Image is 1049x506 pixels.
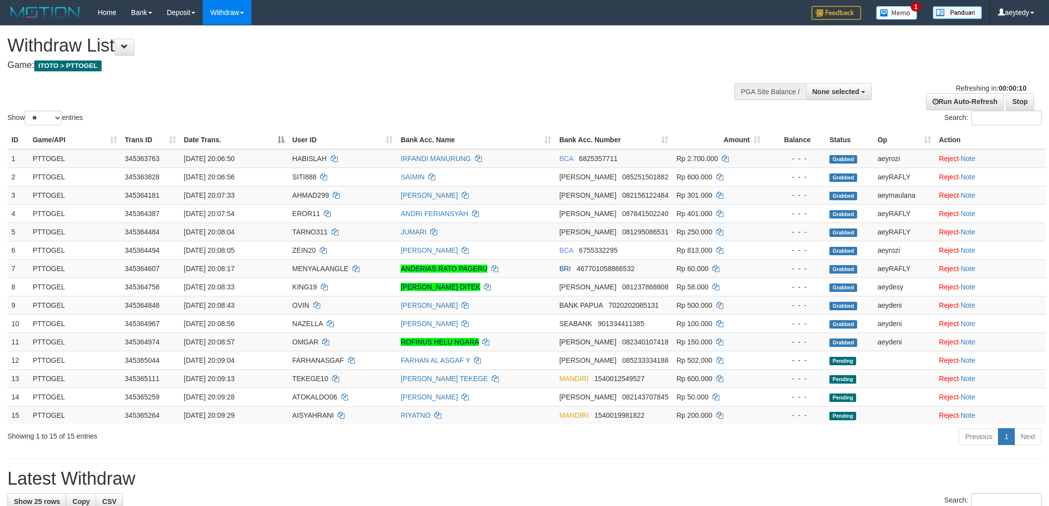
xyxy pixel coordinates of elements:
[939,210,959,218] a: Reject
[961,320,976,328] a: Note
[7,36,690,56] h1: Withdraw List
[939,393,959,401] a: Reject
[622,191,668,199] span: Copy 082156122484 to clipboard
[1006,93,1034,110] a: Stop
[874,223,935,241] td: aeyRAFLY
[676,356,712,364] span: Rp 502.000
[102,498,117,506] span: CSV
[829,155,857,164] span: Grabbed
[961,228,976,236] a: Note
[768,319,821,329] div: - - -
[184,301,234,309] span: [DATE] 20:08:43
[874,241,935,259] td: aeyrozi
[7,333,29,351] td: 11
[7,149,29,168] td: 1
[768,374,821,384] div: - - -
[959,428,998,445] a: Previous
[29,204,121,223] td: PTTOGEL
[401,265,487,273] a: ANDERIAS RATO PAGERU
[676,393,708,401] span: Rp 50.000
[676,265,708,273] span: Rp 60.000
[768,392,821,402] div: - - -
[292,393,338,401] span: ATOKALDO06
[874,168,935,186] td: aeyRAFLY
[939,173,959,181] a: Reject
[555,131,672,149] th: Bank Acc. Number: activate to sort column ascending
[734,83,806,100] div: PGA Site Balance /
[125,411,160,419] span: 345365264
[401,375,488,383] a: [PERSON_NAME] TEKEGE
[401,210,468,218] a: ANDRI FERIANSYAH
[935,186,1046,204] td: ·
[874,204,935,223] td: aeyRAFLY
[292,356,344,364] span: FARHANASGAF
[829,357,856,365] span: Pending
[29,369,121,388] td: PTTOGEL
[935,223,1046,241] td: ·
[7,427,430,441] div: Showing 1 to 15 of 15 entries
[125,393,160,401] span: 345365259
[401,301,458,309] a: [PERSON_NAME]
[829,375,856,384] span: Pending
[939,411,959,419] a: Reject
[806,83,872,100] button: None selected
[939,301,959,309] a: Reject
[7,186,29,204] td: 3
[401,155,471,163] a: IRFANDI MANURUNG
[926,93,1004,110] a: Run Auto-Refresh
[961,155,976,163] a: Note
[829,247,857,255] span: Grabbed
[34,60,102,71] span: ITOTO > PTTOGEL
[125,301,160,309] span: 345364848
[961,338,976,346] a: Note
[125,265,160,273] span: 345364607
[939,191,959,199] a: Reject
[29,333,121,351] td: PTTOGEL
[961,246,976,254] a: Note
[401,283,480,291] a: [PERSON_NAME] DITEK
[7,204,29,223] td: 4
[768,410,821,420] div: - - -
[125,338,160,346] span: 345364974
[25,111,62,125] select: Showentries
[825,131,874,149] th: Status
[292,210,320,218] span: EROR11
[768,227,821,237] div: - - -
[874,333,935,351] td: aeydeni
[676,191,712,199] span: Rp 301.000
[401,393,458,401] a: [PERSON_NAME]
[184,356,234,364] span: [DATE] 20:09:04
[676,283,708,291] span: Rp 58.000
[29,168,121,186] td: PTTOGEL
[829,173,857,182] span: Grabbed
[594,411,644,419] span: Copy 1540019981822 to clipboard
[829,412,856,420] span: Pending
[559,155,573,163] span: BCA
[961,301,976,309] a: Note
[29,278,121,296] td: PTTOGEL
[622,393,668,401] span: Copy 082143707845 to clipboard
[7,241,29,259] td: 6
[676,411,712,419] span: Rp 200.000
[676,173,712,181] span: Rp 600.000
[559,173,616,181] span: [PERSON_NAME]
[7,351,29,369] td: 12
[768,300,821,310] div: - - -
[401,191,458,199] a: [PERSON_NAME]
[622,228,668,236] span: Copy 081295086531 to clipboard
[289,131,397,149] th: User ID: activate to sort column ascending
[829,283,857,292] span: Grabbed
[594,375,644,383] span: Copy 1540012549527 to clipboard
[184,155,234,163] span: [DATE] 20:06:50
[961,173,976,181] a: Note
[7,296,29,314] td: 9
[874,131,935,149] th: Op: activate to sort column ascending
[7,60,690,70] h4: Game:
[125,375,160,383] span: 345365111
[935,351,1046,369] td: ·
[559,393,616,401] span: [PERSON_NAME]
[29,406,121,424] td: PTTOGEL
[29,296,121,314] td: PTTOGEL
[292,265,349,273] span: MENYALAANGLE
[559,246,573,254] span: BCA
